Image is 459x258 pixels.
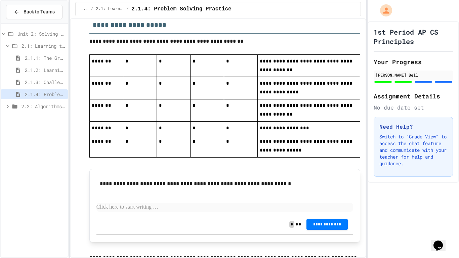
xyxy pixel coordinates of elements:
[25,67,65,74] span: 2.1.2: Learning to Solve Hard Problems
[379,133,447,167] p: Switch to "Grade View" to access the chat feature and communicate with your teacher for help and ...
[96,6,124,12] span: 2.1: Learning to Solve Hard Problems
[24,8,55,15] span: Back to Teams
[131,5,232,13] span: 2.1.4: Problem Solving Practice
[25,79,65,86] span: 2.1.3: Challenge Problem - The Bridge
[25,91,65,98] span: 2.1.4: Problem Solving Practice
[374,27,453,46] h1: 1st Period AP CS Principles
[25,54,65,61] span: 2.1.1: The Growth Mindset
[6,5,62,19] button: Back to Teams
[22,103,65,110] span: 2.2: Algorithms - from Pseudocode to Flowcharts
[374,57,453,67] h2: Your Progress
[81,6,88,12] span: ...
[126,6,129,12] span: /
[379,123,447,131] h3: Need Help?
[17,30,65,37] span: Unit 2: Solving Problems in Computer Science
[22,42,65,49] span: 2.1: Learning to Solve Hard Problems
[431,231,452,251] iframe: chat widget
[91,6,93,12] span: /
[374,103,453,112] div: No due date set
[374,91,453,101] h2: Assignment Details
[376,72,451,78] div: [PERSON_NAME] Bell
[373,3,394,18] div: My Account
